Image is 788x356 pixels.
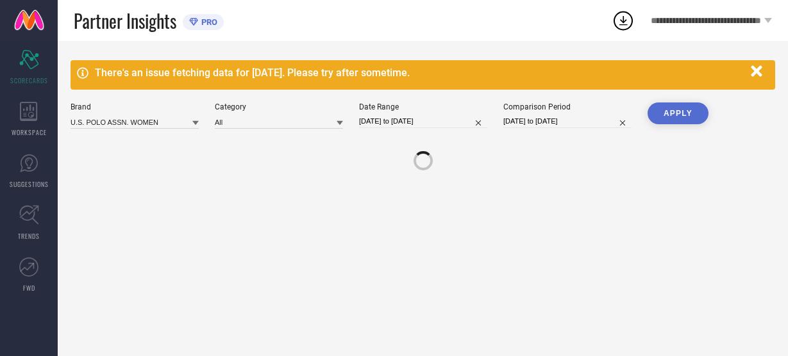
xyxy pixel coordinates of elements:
[503,102,632,111] div: Comparison Period
[18,231,40,241] span: TRENDS
[71,102,199,111] div: Brand
[503,115,632,128] input: Select comparison period
[12,127,47,137] span: WORKSPACE
[648,102,708,124] button: APPLY
[612,9,635,32] div: Open download list
[10,179,49,189] span: SUGGESTIONS
[10,76,48,85] span: SCORECARDS
[198,17,217,27] span: PRO
[74,8,176,34] span: Partner Insights
[359,115,487,128] input: Select date range
[23,283,35,293] span: FWD
[215,102,343,111] div: Category
[95,67,744,79] div: There's an issue fetching data for [DATE]. Please try after sometime.
[359,102,487,111] div: Date Range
